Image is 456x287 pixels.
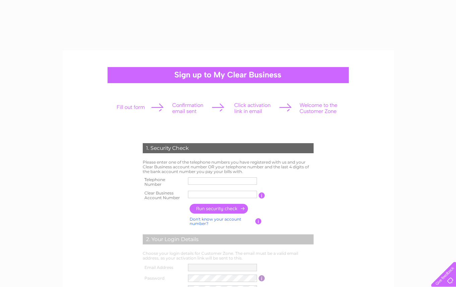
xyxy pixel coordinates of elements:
[259,192,265,198] input: Information
[255,218,262,224] input: Information
[190,217,241,226] a: Don't know your account number?
[141,175,187,189] th: Telephone Number
[141,189,187,202] th: Clear Business Account Number
[141,158,315,175] td: Please enter one of the telephone numbers you have registered with us and your Clear Business acc...
[141,249,315,262] td: Choose your login details for Customer Zone. The email must be a valid email address, as your act...
[143,234,314,244] div: 2. Your Login Details
[141,273,187,284] th: Password
[259,275,265,281] input: Information
[141,262,187,273] th: Email Address
[143,143,314,153] div: 1. Security Check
